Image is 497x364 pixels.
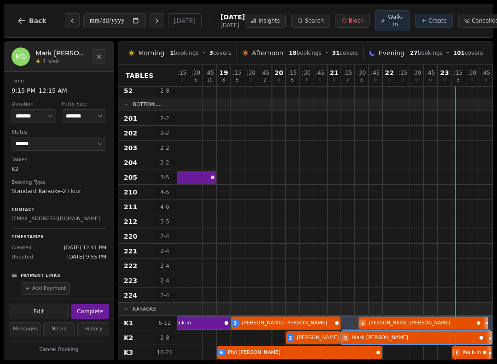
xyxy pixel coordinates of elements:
span: 8 [222,78,225,82]
span: 220 [124,232,137,241]
span: Phil [PERSON_NAME] [228,349,375,357]
span: 2 - 2 [154,129,176,137]
span: Search [305,17,324,24]
span: 3 - 5 [154,174,176,181]
span: 0 [415,78,418,82]
dt: Booking Type [12,179,106,187]
span: 2 - 2 [154,159,176,166]
span: 0 [429,78,432,82]
span: : 30 [357,70,366,76]
span: : 15 [399,70,407,76]
span: 4 - 6 [154,203,176,211]
span: Mark [PERSON_NAME] [352,334,478,342]
span: 6 [220,349,223,356]
button: Notes [43,322,75,336]
span: 0 [333,78,335,82]
button: Search [291,14,329,28]
span: 3 [455,349,458,356]
button: Add Payment [21,282,70,295]
span: : 30 [247,70,255,76]
span: 2 [289,335,292,341]
span: 2 - 2 [154,144,176,152]
button: Cancel Booking [9,344,109,356]
span: covers [209,49,231,57]
span: • [446,49,450,57]
p: [EMAIL_ADDRESS][DOMAIN_NAME] [12,215,106,223]
span: • [202,49,206,57]
span: : 45 [481,70,490,76]
span: 3 [360,78,363,82]
span: • [325,49,328,57]
span: 0 [470,78,473,82]
span: Tables [126,71,154,80]
span: 2 - 2 [154,115,176,122]
p: Contact [12,207,106,213]
button: Create [415,14,453,28]
span: 7 [346,78,349,82]
span: 2 - 4 [154,277,176,284]
span: 2 - 4 [154,292,176,299]
span: 5 [344,335,347,341]
span: Walk-in [462,349,481,357]
span: 224 [124,291,137,300]
span: 212 [124,217,137,226]
span: 0 [388,78,391,82]
span: 201 [124,114,137,123]
span: Evening [379,48,405,58]
button: Insights [245,14,286,28]
span: : 30 [191,70,200,76]
span: Created [12,244,32,252]
span: [PERSON_NAME] [PERSON_NAME] [297,334,382,342]
span: 2 - 8 [154,87,176,94]
span: 3 [361,320,364,326]
span: 211 [124,202,137,211]
span: 3 [457,78,459,82]
span: 5 [291,78,294,82]
button: Walk-in [375,10,410,31]
span: 18 [289,50,297,56]
span: 21 [329,70,338,76]
dd: 9:15 PM – 12:15 AM [12,86,106,95]
span: : 45 [426,70,435,76]
span: 0 [318,78,321,82]
span: 0 [443,78,446,82]
span: K1 [124,318,133,328]
span: 19 [219,70,228,76]
span: 2 - 4 [154,262,176,270]
dd: Standard Karaoke-2 Hour [12,187,106,195]
span: [DATE] [220,12,245,22]
span: [DATE] 9:55 PM [67,253,106,261]
p: Timestamps [12,234,106,241]
span: : 45 [316,70,324,76]
span: Block [349,17,364,24]
span: Morning [138,48,164,58]
span: 5 [194,78,197,82]
span: 0 [374,78,376,82]
span: : 15 [343,70,352,76]
dd: K2 [12,165,106,173]
span: 1 visit [43,58,59,65]
button: Next day [150,13,164,28]
span: 6 - 12 [154,319,176,327]
button: Close [92,49,106,64]
span: [DATE] [220,22,245,29]
button: Previous day [65,13,80,28]
span: Updated [12,253,33,261]
span: 3 [234,320,237,327]
span: 7 [305,78,307,82]
span: : 15 [178,70,186,76]
span: 2 [263,78,266,82]
span: 4 - 5 [154,188,176,196]
span: : 15 [288,70,297,76]
span: 204 [124,158,137,167]
button: [DATE] [168,13,202,28]
button: Back [10,10,54,32]
h2: Mark [PERSON_NAME] [35,48,86,58]
span: 2 - 4 [154,247,176,255]
span: Walk-in [387,13,404,28]
span: 3 [209,50,213,56]
span: : 30 [468,70,476,76]
dt: Duration [12,100,56,108]
button: Messages [9,322,40,336]
span: 223 [124,276,137,285]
